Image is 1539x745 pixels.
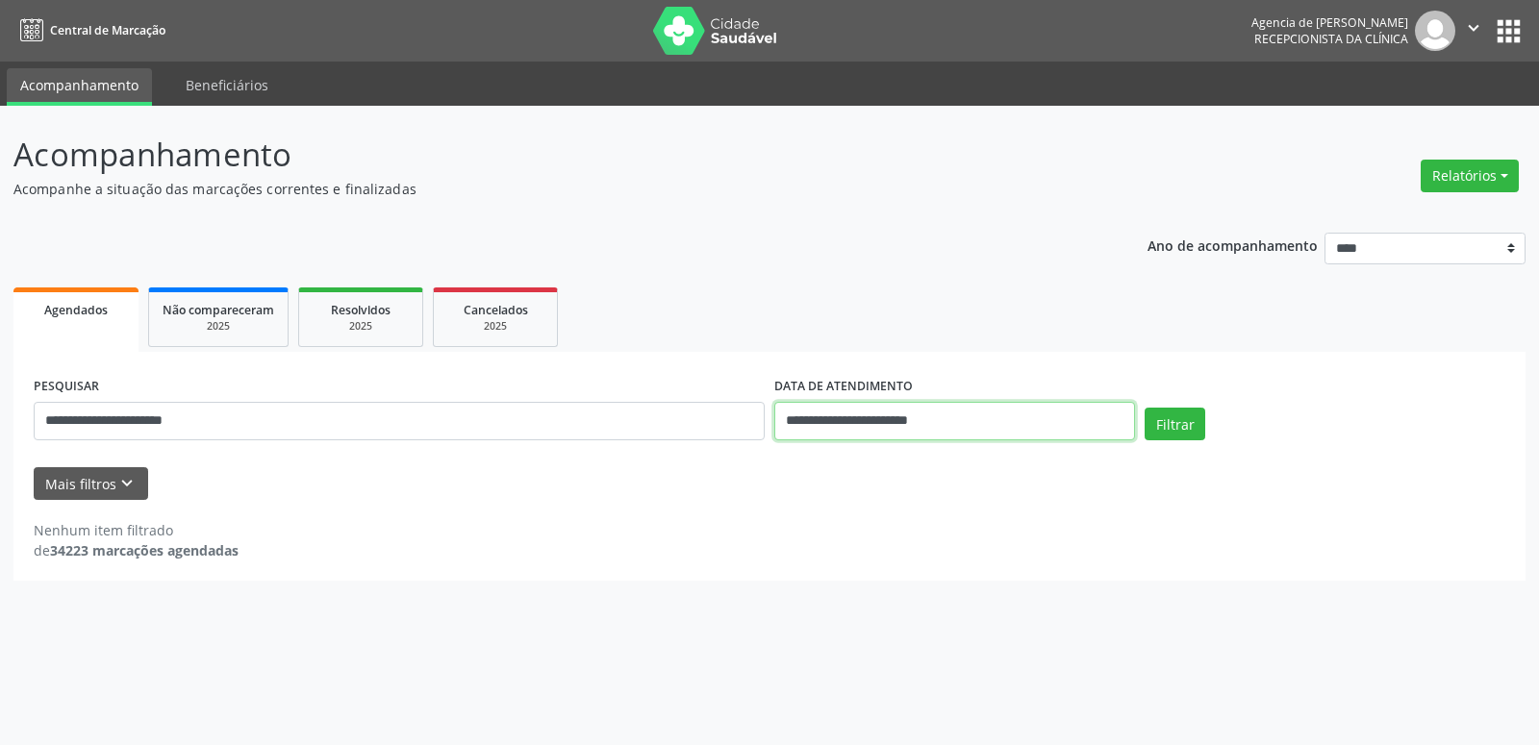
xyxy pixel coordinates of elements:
[1463,17,1484,38] i: 
[1254,31,1408,47] span: Recepcionista da clínica
[331,302,391,318] span: Resolvidos
[50,541,239,559] strong: 34223 marcações agendadas
[1145,408,1205,440] button: Filtrar
[774,372,913,402] label: DATA DE ATENDIMENTO
[13,131,1072,179] p: Acompanhamento
[313,319,409,334] div: 2025
[172,68,282,102] a: Beneficiários
[447,319,543,334] div: 2025
[163,319,274,334] div: 2025
[13,14,165,46] a: Central de Marcação
[13,179,1072,199] p: Acompanhe a situação das marcações correntes e finalizadas
[50,22,165,38] span: Central de Marcação
[34,520,239,540] div: Nenhum item filtrado
[1455,11,1492,51] button: 
[1421,160,1519,192] button: Relatórios
[44,302,108,318] span: Agendados
[34,540,239,560] div: de
[1492,14,1526,48] button: apps
[116,473,138,494] i: keyboard_arrow_down
[464,302,528,318] span: Cancelados
[7,68,152,106] a: Acompanhamento
[1415,11,1455,51] img: img
[34,467,148,501] button: Mais filtroskeyboard_arrow_down
[1148,233,1318,257] p: Ano de acompanhamento
[1251,14,1408,31] div: Agencia de [PERSON_NAME]
[34,372,99,402] label: PESQUISAR
[163,302,274,318] span: Não compareceram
